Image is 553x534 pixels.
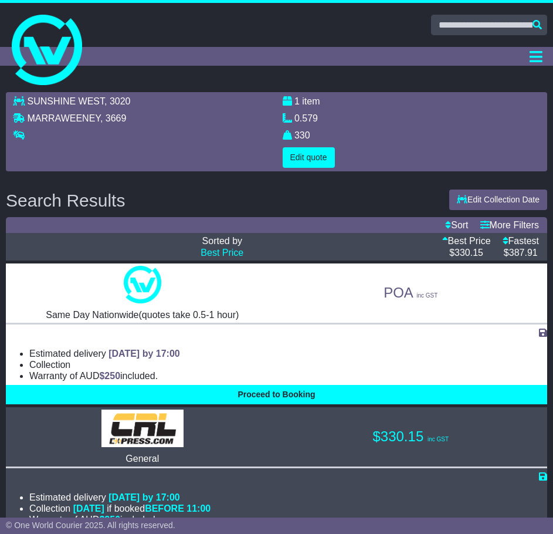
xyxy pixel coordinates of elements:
[29,503,547,514] li: Collection
[46,310,239,320] span: Same Day Nationwide(quotes take 0.5-1 hour)
[73,503,104,513] span: [DATE]
[294,113,318,123] span: 0.579
[186,503,211,513] span: 11:00
[428,436,449,442] span: inc GST
[27,96,104,106] span: SUNSHINE WEST
[480,220,539,230] a: More Filters
[283,147,335,168] button: Edit quote
[503,247,539,258] p: $
[73,503,211,513] span: if booked
[101,410,184,447] img: CRL: General
[29,370,547,381] li: Warranty of AUD included.
[6,385,547,404] button: Proceed to Booking
[100,113,126,123] span: , 3669
[442,236,491,246] a: Best Price
[294,130,310,140] span: 330
[108,349,180,359] span: [DATE] by 17:00
[503,236,539,246] a: Fastest
[294,96,300,106] span: 1
[14,235,430,246] p: Sorted by
[6,521,175,530] span: © One World Courier 2025. All rights reserved.
[416,292,437,299] span: inc GST
[449,190,547,210] button: Edit Collection Date
[454,248,483,258] span: 330.15
[283,285,540,302] p: POA
[283,428,540,445] p: $330.15
[104,96,130,106] span: , 3020
[29,514,547,525] li: Warranty of AUD included.
[27,113,100,123] span: MARRAWEENEY
[99,371,120,381] span: $
[442,247,491,258] p: $
[99,515,120,525] span: $
[104,371,120,381] span: 250
[124,266,161,303] img: One World Courier: Same Day Nationwide(quotes take 0.5-1 hour)
[125,454,159,464] span: General
[302,96,320,106] span: item
[29,348,547,359] li: Estimated delivery
[108,492,180,502] span: [DATE] by 17:00
[445,220,468,230] a: Sort
[201,248,243,258] a: Best Price
[524,47,547,66] button: Toggle navigation
[29,492,547,503] li: Estimated delivery
[104,515,120,525] span: 250
[29,359,547,370] li: Collection
[145,503,184,513] span: BEFORE
[509,248,538,258] span: 387.91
